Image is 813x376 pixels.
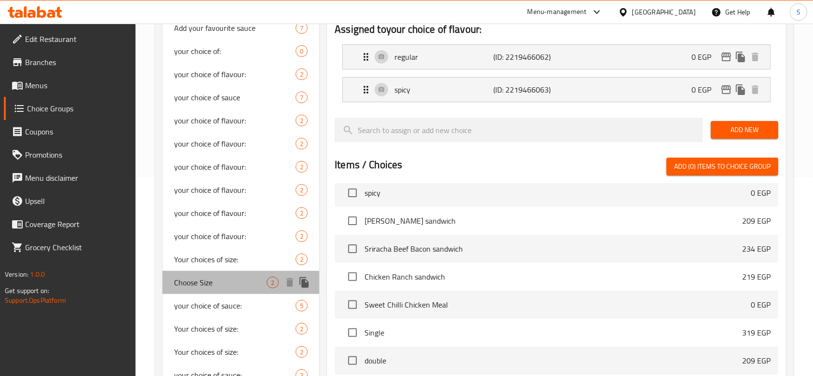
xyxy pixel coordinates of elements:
div: your choice of:0 [163,40,319,63]
span: your choice of flavour: [174,68,296,80]
p: (ID: 2219466062) [493,51,559,63]
a: Branches [4,51,136,74]
div: Choices [296,68,308,80]
div: Add your favourite sauce7 [163,16,319,40]
span: 2 [267,278,278,287]
span: Menus [25,80,128,91]
span: Grocery Checklist [25,242,128,253]
span: your choice of flavour: [174,230,296,242]
p: 0 EGP [691,84,719,95]
span: 2 [296,324,307,334]
span: Single [365,327,742,338]
div: Expand [343,45,770,69]
button: Add New [711,121,778,139]
div: Choices [296,323,308,335]
div: Your choices of size:2 [163,317,319,340]
span: Your choices of size: [174,346,296,358]
li: Expand [335,40,778,73]
div: Choices [296,230,308,242]
a: Edit Restaurant [4,27,136,51]
span: 2 [296,209,307,218]
button: Add (0) items to choice group [666,158,778,175]
span: 2 [296,70,307,79]
span: your choice of flavour: [174,138,296,149]
a: Menu disclaimer [4,166,136,189]
span: Select choice [342,211,363,231]
a: Support.OpsPlatform [5,294,66,307]
a: Grocery Checklist [4,236,136,259]
div: Choices [296,45,308,57]
span: 2 [296,186,307,195]
span: S [797,7,800,17]
span: Coupons [25,126,128,137]
span: 0 [296,47,307,56]
div: your choice of flavour:2 [163,225,319,248]
span: your choice of sauce [174,92,296,103]
p: 209 EGP [742,215,771,227]
span: Version: [5,268,28,281]
div: [GEOGRAPHIC_DATA] [632,7,696,17]
input: search [335,118,703,142]
span: double [365,355,742,366]
p: 234 EGP [742,243,771,255]
div: Choices [267,277,279,288]
button: duplicate [297,275,312,290]
div: your choice of flavour:2 [163,63,319,86]
span: 2 [296,116,307,125]
p: 219 EGP [742,271,771,282]
span: 5 [296,301,307,310]
div: Your choices of size:2 [163,340,319,363]
span: 2 [296,348,307,357]
span: Get support on: [5,284,49,297]
p: 0 EGP [751,187,771,199]
span: Menu disclaimer [25,172,128,184]
span: Upsell [25,195,128,207]
div: your choice of flavour:2 [163,132,319,155]
div: Choices [296,92,308,103]
h2: Assigned to your choice of flavour: [335,22,778,37]
span: Add (0) items to choice group [674,161,771,173]
span: Sriracha Beef Bacon sandwich [365,243,742,255]
div: Choices [296,184,308,196]
span: Add your favourite sauce [174,22,296,34]
button: delete [748,82,762,97]
span: your choice of flavour: [174,115,296,126]
button: duplicate [733,82,748,97]
span: 2 [296,255,307,264]
button: delete [283,275,297,290]
div: your choice of sauce7 [163,86,319,109]
span: [PERSON_NAME] sandwich [365,215,742,227]
span: Select choice [342,239,363,259]
span: your choice of flavour: [174,184,296,196]
span: Sweet Chilli Chicken Meal [365,299,751,310]
div: Menu-management [528,6,587,18]
span: Promotions [25,149,128,161]
p: 209 EGP [742,355,771,366]
h2: Items / Choices [335,158,402,172]
span: Your choices of size: [174,323,296,335]
div: Choices [296,161,308,173]
p: spicy [394,84,493,95]
div: your choice of sauce:5 [163,294,319,317]
div: Expand [343,78,770,102]
span: Branches [25,56,128,68]
span: Edit Restaurant [25,33,128,45]
div: your choice of flavour:2 [163,155,319,178]
span: your choice of sauce: [174,300,296,311]
a: Menus [4,74,136,97]
button: edit [719,50,733,64]
a: Promotions [4,143,136,166]
span: Choice Groups [27,103,128,114]
span: your choice of flavour: [174,161,296,173]
div: Your choices of size:2 [163,248,319,271]
li: Expand [335,73,778,106]
div: your choice of flavour:2 [163,201,319,225]
button: duplicate [733,50,748,64]
span: Your choices of size: [174,254,296,265]
div: your choice of flavour:2 [163,178,319,201]
a: Coupons [4,120,136,143]
div: Choices [296,346,308,358]
div: Choices [296,138,308,149]
span: your choice of: [174,45,296,57]
p: 0 EGP [751,299,771,310]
